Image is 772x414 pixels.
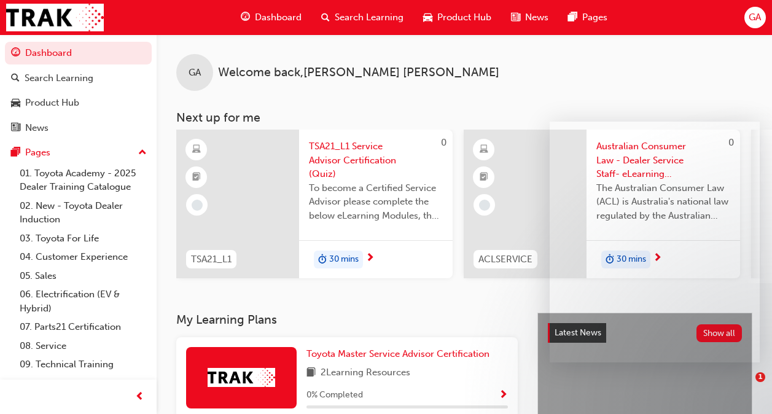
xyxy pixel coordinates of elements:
a: Toyota Master Service Advisor Certification [306,347,494,361]
span: learningRecordVerb_NONE-icon [479,200,490,211]
a: Search Learning [5,67,152,90]
a: 02. New - Toyota Dealer Induction [15,197,152,229]
span: next-icon [365,253,375,264]
a: news-iconNews [501,5,558,30]
a: guage-iconDashboard [231,5,311,30]
a: News [5,117,152,139]
a: Dashboard [5,42,152,64]
span: To become a Certified Service Advisor please complete the below eLearning Modules, the Service Ad... [309,181,443,223]
span: Product Hub [437,10,491,25]
span: Pages [582,10,607,25]
a: Product Hub [5,92,152,114]
a: 08. Service [15,337,152,356]
a: Latest NewsShow all [548,323,742,343]
span: Toyota Master Service Advisor Certification [306,348,489,359]
span: GA [749,10,761,25]
span: learningRecordVerb_NONE-icon [192,200,203,211]
button: GA [744,7,766,28]
span: news-icon [11,123,20,134]
a: 05. Sales [15,267,152,286]
span: guage-icon [241,10,250,25]
span: prev-icon [135,389,144,405]
span: 0 % Completed [306,388,363,402]
span: search-icon [321,10,330,25]
span: book-icon [306,365,316,381]
a: 10. TUNE Rev-Up Training [15,374,152,393]
a: 04. Customer Experience [15,248,152,267]
iframe: Intercom live chat [730,372,760,402]
button: Pages [5,141,152,164]
a: 03. Toyota For Life [15,229,152,248]
span: 1 [755,372,765,382]
span: pages-icon [568,10,577,25]
span: up-icon [138,145,147,161]
div: Product Hub [25,96,79,110]
span: learningResourceType_ELEARNING-icon [480,142,488,158]
a: 01. Toyota Academy - 2025 Dealer Training Catalogue [15,164,152,197]
span: search-icon [11,73,20,84]
div: News [25,121,49,135]
button: Show Progress [499,388,508,403]
a: 07. Parts21 Certification [15,318,152,337]
span: booktick-icon [192,170,201,186]
span: Search Learning [335,10,404,25]
button: DashboardSearch LearningProduct HubNews [5,39,152,141]
span: duration-icon [318,252,327,268]
span: GA [189,66,201,80]
span: Show Progress [499,390,508,401]
a: search-iconSearch Learning [311,5,413,30]
img: Trak [6,4,104,31]
span: Dashboard [255,10,302,25]
span: ACLSERVICE [478,252,532,267]
span: car-icon [11,98,20,109]
div: Pages [25,146,50,160]
span: pages-icon [11,147,20,158]
span: news-icon [511,10,520,25]
a: 0ACLSERVICEAustralian Consumer Law - Dealer Service Staff- eLearning ModuleThe Australian Consume... [464,130,740,278]
a: 09. Technical Training [15,355,152,374]
span: News [525,10,548,25]
a: pages-iconPages [558,5,617,30]
span: 30 mins [329,252,359,267]
span: TSA21_L1 [191,252,232,267]
span: 0 [441,137,446,148]
a: 0TSA21_L1TSA21_L1 Service Advisor Certification (Quiz)To become a Certified Service Advisor pleas... [176,130,453,278]
div: Search Learning [25,71,93,85]
span: learningResourceType_ELEARNING-icon [192,142,201,158]
img: Trak [208,368,275,387]
span: car-icon [423,10,432,25]
span: guage-icon [11,48,20,59]
span: 2 Learning Resources [321,365,410,381]
h3: Next up for me [157,111,772,125]
span: TSA21_L1 Service Advisor Certification (Quiz) [309,139,443,181]
span: booktick-icon [480,170,488,186]
span: Welcome back , [PERSON_NAME] [PERSON_NAME] [218,66,499,80]
h3: My Learning Plans [176,313,518,327]
a: 06. Electrification (EV & Hybrid) [15,285,152,318]
a: car-iconProduct Hub [413,5,501,30]
iframe: Intercom live chat message [550,122,760,362]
